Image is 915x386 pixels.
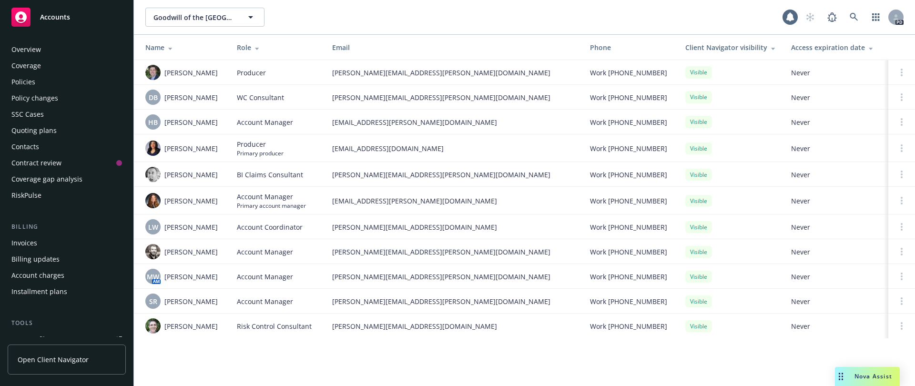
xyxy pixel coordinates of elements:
[8,252,126,267] a: Billing updates
[153,12,236,22] span: Goodwill of the [GEOGRAPHIC_DATA]
[685,295,712,307] div: Visible
[791,117,881,127] span: Never
[237,272,293,282] span: Account Manager
[237,202,306,210] span: Primary account manager
[685,116,712,128] div: Visible
[147,272,159,282] span: MW
[332,321,575,331] span: [PERSON_NAME][EMAIL_ADDRESS][DOMAIN_NAME]
[332,196,575,206] span: [EMAIL_ADDRESS][PERSON_NAME][DOMAIN_NAME]
[791,222,881,232] span: Never
[332,143,575,153] span: [EMAIL_ADDRESS][DOMAIN_NAME]
[11,139,39,154] div: Contacts
[145,318,161,334] img: photo
[590,68,667,78] span: Work [PHONE_NUMBER]
[164,222,218,232] span: [PERSON_NAME]
[791,68,881,78] span: Never
[164,170,218,180] span: [PERSON_NAME]
[854,372,892,380] span: Nova Assist
[164,68,218,78] span: [PERSON_NAME]
[164,296,218,306] span: [PERSON_NAME]
[11,58,41,73] div: Coverage
[164,117,218,127] span: [PERSON_NAME]
[844,8,864,27] a: Search
[685,246,712,258] div: Visible
[8,155,126,171] a: Contract review
[237,42,317,52] div: Role
[332,117,575,127] span: [EMAIL_ADDRESS][PERSON_NAME][DOMAIN_NAME]
[145,193,161,208] img: photo
[11,123,57,138] div: Quoting plans
[332,247,575,257] span: [PERSON_NAME][EMAIL_ADDRESS][PERSON_NAME][DOMAIN_NAME]
[332,92,575,102] span: [PERSON_NAME][EMAIL_ADDRESS][PERSON_NAME][DOMAIN_NAME]
[685,142,712,154] div: Visible
[791,92,881,102] span: Never
[685,42,776,52] div: Client Navigator visibility
[8,268,126,283] a: Account charges
[835,367,847,386] div: Drag to move
[164,247,218,257] span: [PERSON_NAME]
[590,321,667,331] span: Work [PHONE_NUMBER]
[791,321,881,331] span: Never
[164,196,218,206] span: [PERSON_NAME]
[237,321,312,331] span: Risk Control Consultant
[237,222,303,232] span: Account Coordinator
[590,92,667,102] span: Work [PHONE_NUMBER]
[685,320,712,332] div: Visible
[148,117,158,127] span: HB
[237,247,293,257] span: Account Manager
[791,42,881,52] div: Access expiration date
[40,13,70,21] span: Accounts
[8,235,126,251] a: Invoices
[8,107,126,122] a: SSC Cases
[791,170,881,180] span: Never
[685,66,712,78] div: Visible
[590,170,667,180] span: Work [PHONE_NUMBER]
[8,172,126,187] a: Coverage gap analysis
[685,271,712,283] div: Visible
[11,284,67,299] div: Installment plans
[11,107,44,122] div: SSC Cases
[590,117,667,127] span: Work [PHONE_NUMBER]
[332,296,575,306] span: [PERSON_NAME][EMAIL_ADDRESS][PERSON_NAME][DOMAIN_NAME]
[237,296,293,306] span: Account Manager
[11,42,41,57] div: Overview
[685,169,712,181] div: Visible
[791,296,881,306] span: Never
[148,222,158,232] span: LW
[685,91,712,103] div: Visible
[332,42,575,52] div: Email
[237,68,266,78] span: Producer
[145,244,161,259] img: photo
[237,170,303,180] span: BI Claims Consultant
[145,167,161,182] img: photo
[8,188,126,203] a: RiskPulse
[8,332,126,347] a: Manage files
[8,123,126,138] a: Quoting plans
[164,272,218,282] span: [PERSON_NAME]
[835,367,900,386] button: Nova Assist
[237,149,284,157] span: Primary producer
[145,42,222,52] div: Name
[11,74,35,90] div: Policies
[11,188,41,203] div: RiskPulse
[590,247,667,257] span: Work [PHONE_NUMBER]
[145,141,161,156] img: photo
[11,252,60,267] div: Billing updates
[791,143,881,153] span: Never
[11,172,82,187] div: Coverage gap analysis
[685,195,712,207] div: Visible
[11,91,58,106] div: Policy changes
[8,91,126,106] a: Policy changes
[590,222,667,232] span: Work [PHONE_NUMBER]
[8,42,126,57] a: Overview
[8,74,126,90] a: Policies
[149,296,157,306] span: SR
[791,196,881,206] span: Never
[791,247,881,257] span: Never
[590,296,667,306] span: Work [PHONE_NUMBER]
[8,284,126,299] a: Installment plans
[685,221,712,233] div: Visible
[164,321,218,331] span: [PERSON_NAME]
[164,92,218,102] span: [PERSON_NAME]
[11,155,61,171] div: Contract review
